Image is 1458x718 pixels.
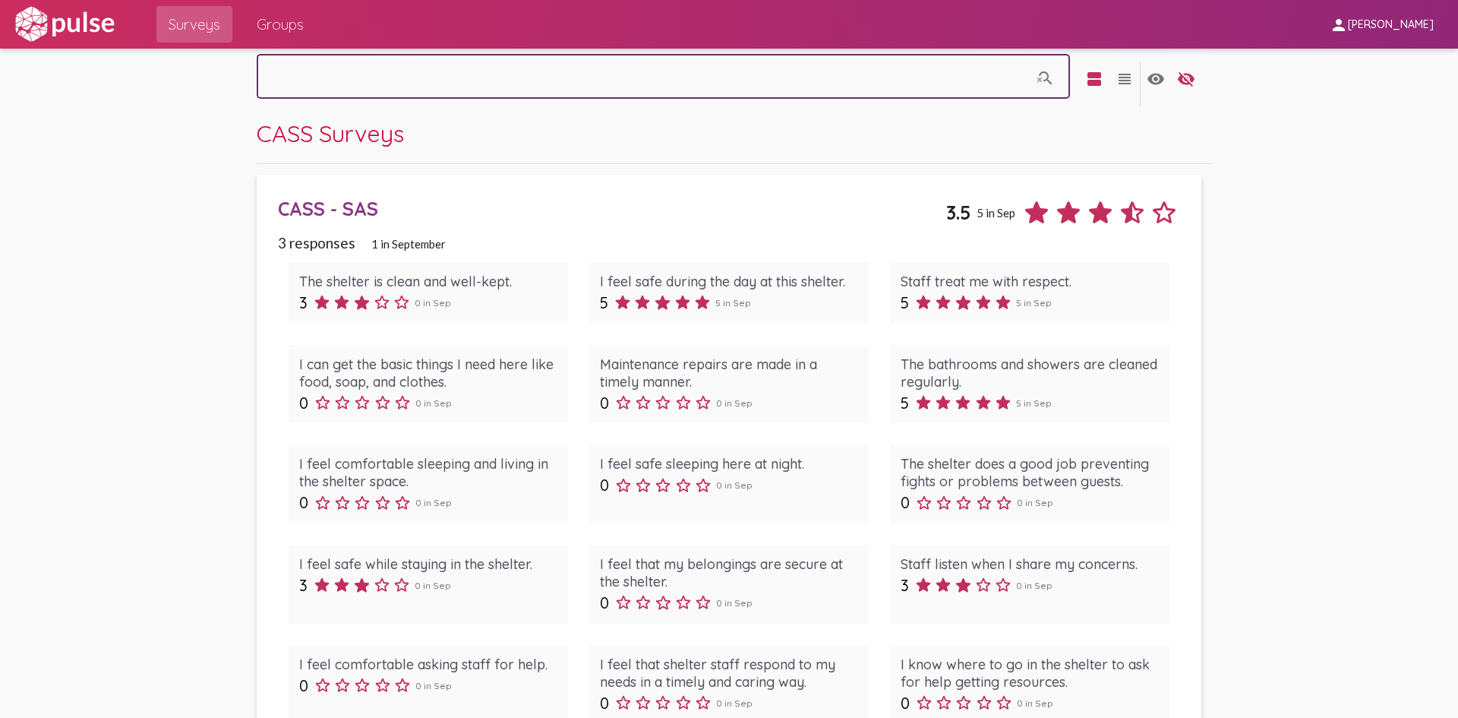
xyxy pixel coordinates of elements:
span: 5 [901,293,909,312]
div: The bathrooms and showers are cleaned regularly. [901,356,1159,391]
span: 0 in Sep [716,397,753,409]
span: 0 in Sep [415,297,451,308]
span: 3 responses [278,234,355,251]
span: 3 [901,576,909,595]
div: CASS - SAS [278,197,946,220]
span: 0 in Sep [716,479,753,491]
span: [PERSON_NAME] [1348,18,1434,32]
span: 3 [299,576,308,595]
span: 5 in Sep [1016,397,1052,409]
span: 0 in Sep [415,680,452,691]
div: I feel that my belongings are secure at the shelter. [600,555,858,590]
div: I can get the basic things I need here like food, soap, and clothes. [299,356,557,391]
span: 0 in Sep [1017,497,1053,508]
button: language [1079,62,1109,93]
span: 0 [600,593,609,612]
button: language [1141,62,1171,93]
span: Groups [257,11,304,38]
div: Staff listen when I share my concerns. [901,555,1159,573]
div: I feel safe sleeping here at night. [600,455,858,473]
div: I feel comfortable asking staff for help. [299,656,557,673]
mat-icon: language [1085,70,1103,88]
div: The shelter does a good job preventing fights or problems between guests. [901,455,1159,490]
span: 0 [600,394,609,413]
mat-icon: language [1147,70,1165,88]
span: 0 in Sep [716,597,753,609]
span: 1 in September [371,237,446,251]
div: I feel comfortable sleeping and living in the shelter space. [299,455,557,490]
div: The shelter is clean and well-kept. [299,273,557,290]
div: I know where to go in the shelter to ask for help getting resources. [901,656,1159,691]
a: Groups [245,6,316,43]
span: 0 in Sep [716,697,753,709]
div: Maintenance repairs are made in a timely manner. [600,356,858,391]
span: 0 in Sep [415,397,452,409]
span: 0 [299,493,308,512]
button: Clear [1030,64,1061,94]
span: Surveys [169,11,220,38]
mat-icon: language [1116,70,1134,88]
span: 0 [901,694,910,713]
button: [PERSON_NAME] [1318,10,1446,38]
span: 0 [299,676,308,695]
mat-icon: search_off [1037,68,1055,89]
input: Search [266,73,1030,87]
mat-icon: person [1330,16,1348,34]
div: I feel that shelter staff respond to my needs in a timely and caring way. [600,656,858,691]
span: 5 [600,293,608,312]
button: language [1109,62,1140,93]
span: 0 in Sep [415,497,452,508]
span: 0 [600,476,609,495]
span: 5 in Sep [977,206,1015,220]
button: language [1171,62,1201,93]
span: 0 in Sep [415,580,451,591]
span: 5 [901,394,909,413]
span: 3 [299,293,308,312]
div: Staff treat me with respect. [901,273,1159,290]
img: white-logo.svg [12,5,117,43]
span: CASS Surveys [257,119,404,148]
span: 0 [600,694,609,713]
a: Surveys [156,6,232,43]
span: 0 [901,493,910,512]
div: I feel safe during the day at this shelter. [600,273,858,290]
span: 5 in Sep [715,297,751,308]
mat-icon: language [1177,70,1195,88]
span: 3.5 [946,201,971,224]
span: 5 in Sep [1016,297,1052,308]
span: 0 [299,394,308,413]
span: 0 in Sep [1016,580,1052,591]
div: I feel safe while staying in the shelter. [299,555,557,573]
span: 0 in Sep [1017,697,1053,709]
